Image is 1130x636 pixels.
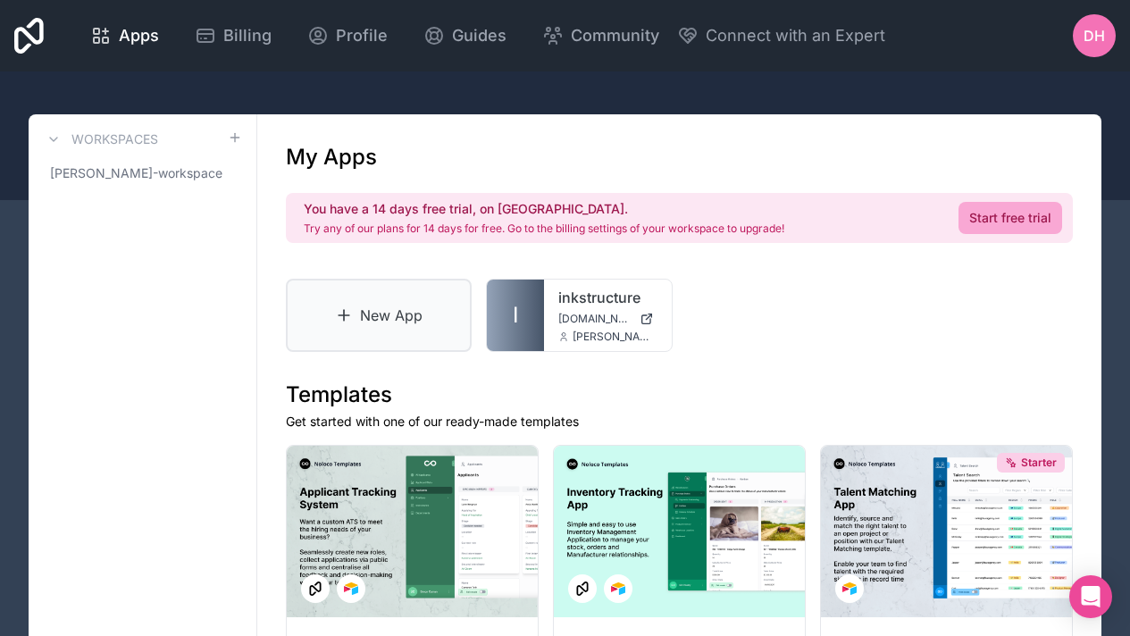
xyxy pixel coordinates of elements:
[571,23,659,48] span: Community
[50,164,222,182] span: [PERSON_NAME]-workspace
[180,16,286,55] a: Billing
[344,582,358,596] img: Airtable Logo
[487,280,544,351] a: I
[223,23,272,48] span: Billing
[286,381,1073,409] h1: Templates
[558,312,657,326] a: [DOMAIN_NAME]
[842,582,857,596] img: Airtable Logo
[286,143,377,172] h1: My Apps
[1084,25,1105,46] span: DH
[528,16,674,55] a: Community
[1069,575,1112,618] div: Open Intercom Messenger
[304,200,784,218] h2: You have a 14 days free trial, on [GEOGRAPHIC_DATA].
[558,312,632,326] span: [DOMAIN_NAME]
[409,16,521,55] a: Guides
[43,157,242,189] a: [PERSON_NAME]-workspace
[286,279,472,352] a: New App
[336,23,388,48] span: Profile
[293,16,402,55] a: Profile
[286,413,1073,431] p: Get started with one of our ready-made templates
[558,287,657,308] a: inkstructure
[76,16,173,55] a: Apps
[43,129,158,150] a: Workspaces
[71,130,158,148] h3: Workspaces
[513,301,518,330] span: I
[304,222,784,236] p: Try any of our plans for 14 days for free. Go to the billing settings of your workspace to upgrade!
[1021,456,1057,470] span: Starter
[677,23,885,48] button: Connect with an Expert
[573,330,657,344] span: [PERSON_NAME][EMAIL_ADDRESS][DOMAIN_NAME]
[611,582,625,596] img: Airtable Logo
[706,23,885,48] span: Connect with an Expert
[119,23,159,48] span: Apps
[452,23,506,48] span: Guides
[958,202,1062,234] a: Start free trial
